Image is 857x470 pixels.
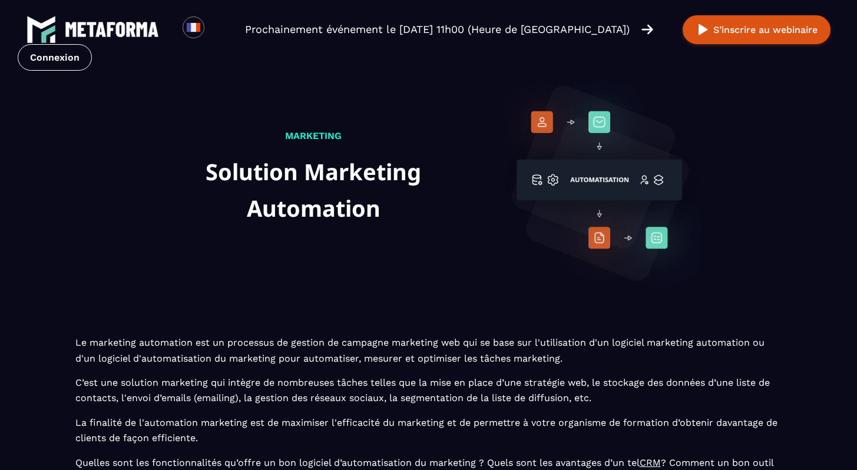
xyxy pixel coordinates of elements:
[641,23,653,36] img: arrow-right
[65,22,159,37] img: logo
[149,128,478,144] p: MARKETING
[27,15,56,44] img: logo
[245,21,630,38] p: Prochainement événement le [DATE] 11h00 (Heure de [GEOGRAPHIC_DATA])
[186,20,201,35] img: fr
[204,16,233,42] div: Search for option
[696,22,710,37] img: play
[683,15,830,44] button: S’inscrire au webinaire
[640,457,661,468] a: CRM
[149,153,478,227] h1: Solution Marketing Automation
[490,71,709,289] img: solution-background
[18,44,92,71] a: Connexion
[214,22,223,37] input: Search for option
